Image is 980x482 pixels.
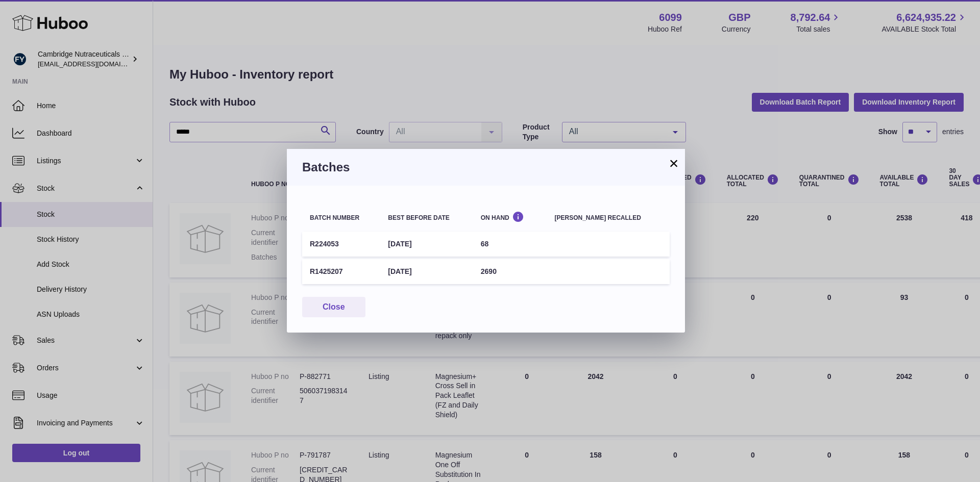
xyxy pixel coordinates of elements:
[473,232,547,257] td: 68
[380,232,473,257] td: [DATE]
[302,297,365,318] button: Close
[380,259,473,284] td: [DATE]
[481,211,540,221] div: On Hand
[668,157,680,169] button: ×
[302,259,380,284] td: R1425207
[555,215,662,221] div: [PERSON_NAME] recalled
[302,232,380,257] td: R224053
[473,259,547,284] td: 2690
[388,215,465,221] div: Best before date
[310,215,373,221] div: Batch number
[302,159,670,175] h3: Batches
